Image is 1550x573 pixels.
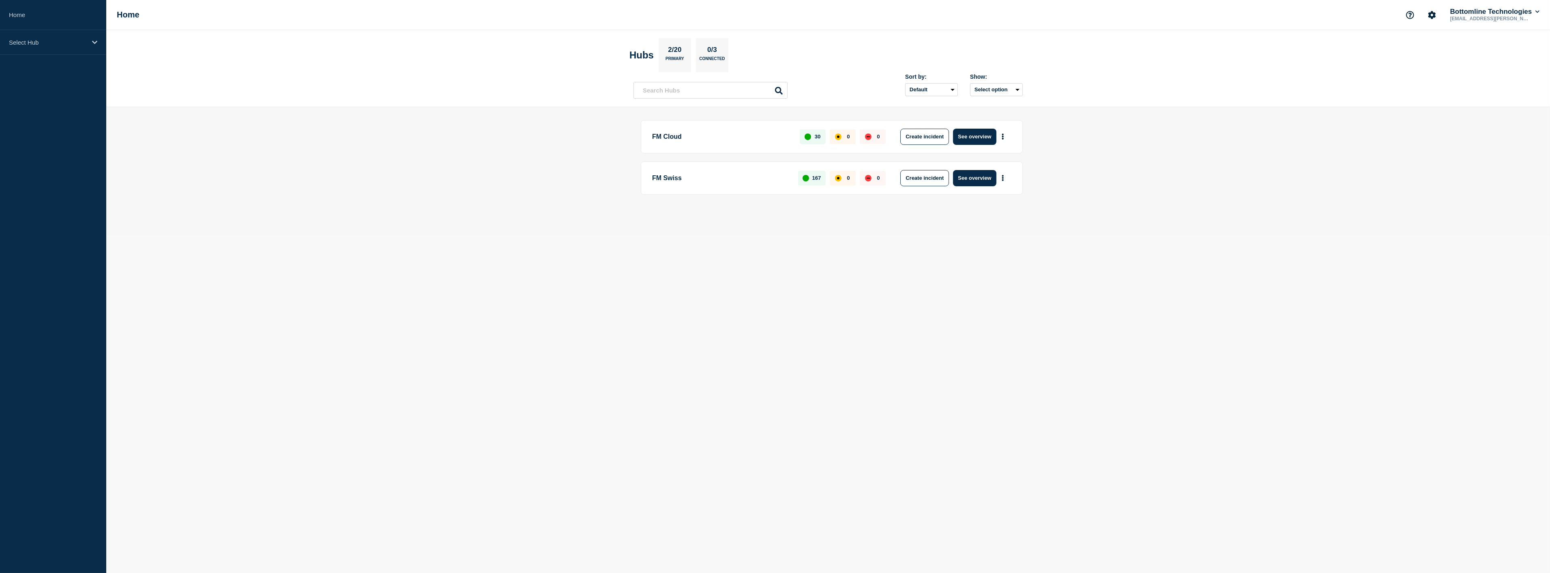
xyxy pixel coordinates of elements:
div: Sort by: [905,73,958,80]
p: 0 [877,134,880,140]
input: Search Hubs [633,82,788,99]
button: Account settings [1423,6,1441,24]
div: down [865,134,872,140]
div: up [803,175,809,181]
p: Select Hub [9,39,87,46]
button: Create incident [900,170,949,186]
p: 0 [847,134,850,140]
button: Bottomline Technologies [1449,8,1541,16]
p: FM Cloud [652,129,790,145]
button: More actions [998,170,1008,185]
p: [EMAIL_ADDRESS][PERSON_NAME][DOMAIN_NAME] [1449,16,1533,22]
button: More actions [998,129,1008,144]
button: Create incident [900,129,949,145]
p: 0 [877,175,880,181]
button: Support [1402,6,1419,24]
div: up [805,134,811,140]
p: FM Swiss [652,170,789,186]
div: affected [835,134,842,140]
p: 167 [812,175,821,181]
div: down [865,175,872,181]
div: affected [835,175,842,181]
p: 0 [847,175,850,181]
p: 2/20 [665,46,685,56]
p: 0/3 [704,46,720,56]
h1: Home [117,10,140,19]
button: See overview [953,170,996,186]
h2: Hubs [629,50,654,61]
select: Sort by [905,83,958,96]
p: 30 [815,134,820,140]
button: Select option [970,83,1023,96]
p: Primary [666,56,684,65]
button: See overview [953,129,996,145]
div: Show: [970,73,1023,80]
p: Connected [699,56,725,65]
